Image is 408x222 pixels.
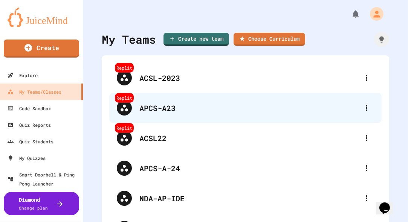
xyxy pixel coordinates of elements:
div: APCS-A23 [139,102,359,114]
div: ReplitACSL22 [109,123,382,153]
div: My Quizzes [8,154,46,163]
span: Change plan [19,205,48,211]
div: Replit [115,123,134,133]
div: Quiz Students [8,137,53,146]
div: My Teams/Classes [8,87,61,96]
div: NDA-AP-IDE [139,193,359,204]
div: Explore [8,71,38,80]
div: NDA-AP-IDE [109,183,382,213]
div: Replit [115,63,134,73]
div: ACSL22 [139,132,359,144]
div: My Teams [102,31,156,48]
div: ReplitACSL-2023 [109,63,382,93]
iframe: chat widget [376,192,400,214]
button: DiamondChange plan [4,192,79,215]
div: ACSL-2023 [139,72,359,84]
div: ReplitAPCS-A23 [109,93,382,123]
div: My Account [362,5,385,23]
div: Quiz Reports [8,120,51,129]
div: Smart Doorbell & Ping Pong Launcher [8,170,80,188]
div: APCS-A-24 [109,153,382,183]
div: Replit [115,93,134,103]
a: Choose Curriculum [234,33,305,46]
div: My Notifications [337,8,362,20]
a: Create [4,40,79,58]
div: APCS-A-24 [139,163,359,174]
a: Create new team [164,33,229,46]
div: Diamond [19,196,48,211]
div: How it works [374,32,389,47]
img: logo-orange.svg [8,8,75,27]
div: Code Sandbox [8,104,51,113]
